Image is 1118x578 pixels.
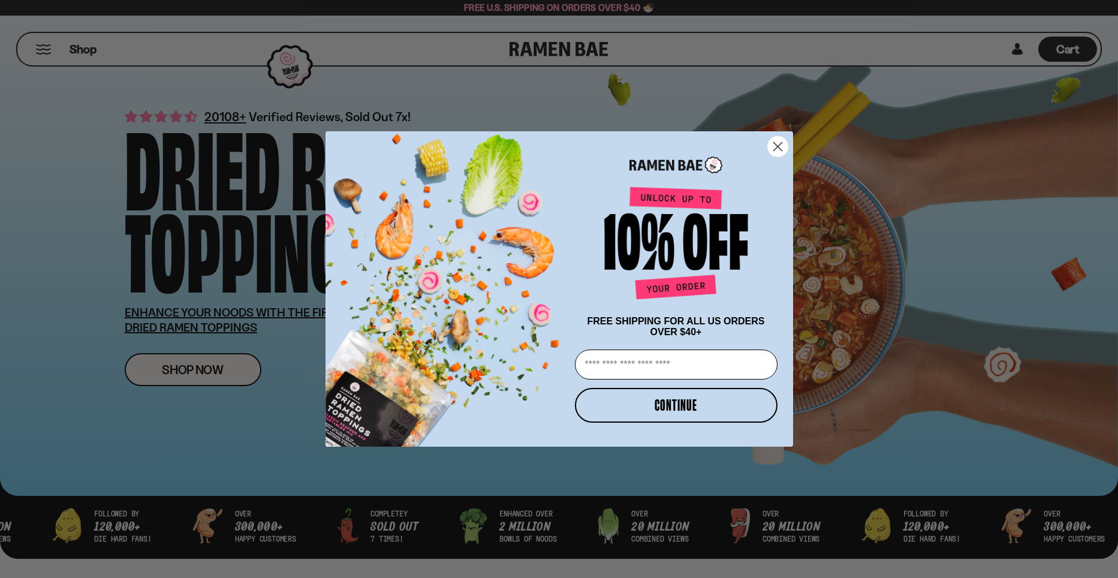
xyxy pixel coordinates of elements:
img: Ramen Bae Logo [629,155,722,175]
button: CONTINUE [575,388,778,423]
img: Unlock up to 10% off [601,186,751,304]
span: FREE SHIPPING FOR ALL US ORDERS OVER $40+ [587,316,764,337]
button: Close dialog [767,136,788,157]
img: ce7035ce-2e49-461c-ae4b-8ade7372f32c.png [326,121,570,447]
